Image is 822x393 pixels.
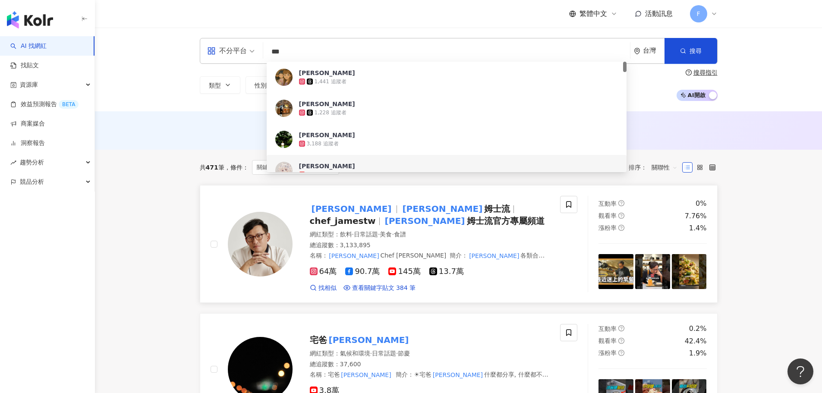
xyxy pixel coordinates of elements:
[414,371,431,378] span: ☀宅爸
[20,172,44,192] span: 競品分析
[299,162,355,170] div: [PERSON_NAME]
[484,204,510,214] span: 姆士流
[618,200,624,206] span: question-circle
[665,38,717,64] button: 搜尋
[310,371,393,378] span: 名稱 ：
[693,69,718,76] div: 搜尋指引
[200,164,224,171] div: 共 筆
[685,336,707,346] div: 42.4%
[598,254,633,289] img: post-image
[372,350,396,357] span: 日常話題
[468,251,520,261] mark: [PERSON_NAME]
[10,42,47,50] a: searchAI 找網紅
[10,100,79,109] a: 效益預測報告BETA
[429,267,464,276] span: 13.7萬
[275,131,293,148] img: KOL Avatar
[228,212,293,277] img: KOL Avatar
[629,160,682,174] div: 排序：
[275,69,293,86] img: KOL Avatar
[686,69,692,75] span: question-circle
[467,216,545,226] span: 姆士流官方專屬頻道
[310,252,447,259] span: 名稱 ：
[689,223,707,233] div: 1.4%
[200,185,718,303] a: KOL Avatar[PERSON_NAME][PERSON_NAME]姆士流chef_jamestw[PERSON_NAME]姆士流官方專屬頻道網紅類型：飲料·日常話題·美食·食譜總追蹤數：3...
[275,162,293,179] img: KOL Avatar
[598,337,617,344] span: 觀看率
[618,338,624,344] span: question-circle
[345,267,380,276] span: 90.7萬
[20,75,38,94] span: 資源庫
[392,231,394,238] span: ·
[689,324,707,333] div: 0.2%
[598,224,617,231] span: 漲粉率
[310,230,550,239] div: 網紅類型 ：
[255,82,267,89] span: 性別
[652,160,677,174] span: 關聯性
[380,252,446,259] span: Chef [PERSON_NAME]
[10,139,45,148] a: 洞察報告
[787,358,813,384] iframe: Help Scout Beacon - Open
[370,350,372,357] span: ·
[618,213,624,219] span: question-circle
[310,360,550,369] div: 總追蹤數 ： 37,600
[10,119,45,128] a: 商案媒合
[689,349,707,358] div: 1.9%
[246,76,286,94] button: 性別
[690,47,702,54] span: 搜尋
[200,76,240,94] button: 類型
[388,267,420,276] span: 145萬
[634,48,640,54] span: environment
[645,9,673,18] span: 活動訊息
[598,349,617,356] span: 漲粉率
[315,109,346,116] div: 1,228 追蹤者
[207,47,216,55] span: appstore
[224,164,249,171] span: 條件 ：
[643,47,665,54] div: 台灣
[299,69,355,77] div: [PERSON_NAME]
[394,231,406,238] span: 食譜
[327,333,411,347] mark: [PERSON_NAME]
[352,284,416,292] span: 查看關鍵字貼文 384 筆
[618,225,624,231] span: question-circle
[310,349,550,358] div: 網紅類型 ：
[310,284,337,292] a: 找相似
[307,140,339,148] div: 3,188 追蹤者
[10,61,39,70] a: 找貼文
[696,199,706,208] div: 0%
[343,284,416,292] a: 查看關鍵字貼文 384 筆
[252,160,339,175] span: 關鍵字：[PERSON_NAME]
[383,214,467,228] mark: [PERSON_NAME]
[310,267,337,276] span: 64萬
[328,251,381,261] mark: [PERSON_NAME]
[635,254,670,289] img: post-image
[598,325,617,332] span: 互動率
[380,231,392,238] span: 美食
[396,350,398,357] span: ·
[618,350,624,356] span: question-circle
[378,231,380,238] span: ·
[340,350,370,357] span: 氣候和環境
[598,200,617,207] span: 互動率
[579,9,607,19] span: 繁體中文
[696,9,700,19] span: F
[328,371,340,378] span: 宅爸
[318,284,337,292] span: 找相似
[7,11,53,28] img: logo
[209,82,221,89] span: 類型
[685,211,707,221] div: 7.76%
[340,231,352,238] span: 飲料
[299,100,355,108] div: [PERSON_NAME]
[598,212,617,219] span: 觀看率
[275,100,293,117] img: KOL Avatar
[310,216,376,226] span: chef_jamestw
[10,160,16,166] span: rise
[20,153,44,172] span: 趨勢分析
[340,370,393,380] mark: [PERSON_NAME]
[307,171,339,179] div: 1,550 追蹤者
[299,131,355,139] div: [PERSON_NAME]
[354,231,378,238] span: 日常話題
[431,370,484,380] mark: [PERSON_NAME]
[310,241,550,250] div: 總追蹤數 ： 3,133,895
[398,350,410,357] span: 節慶
[352,231,354,238] span: ·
